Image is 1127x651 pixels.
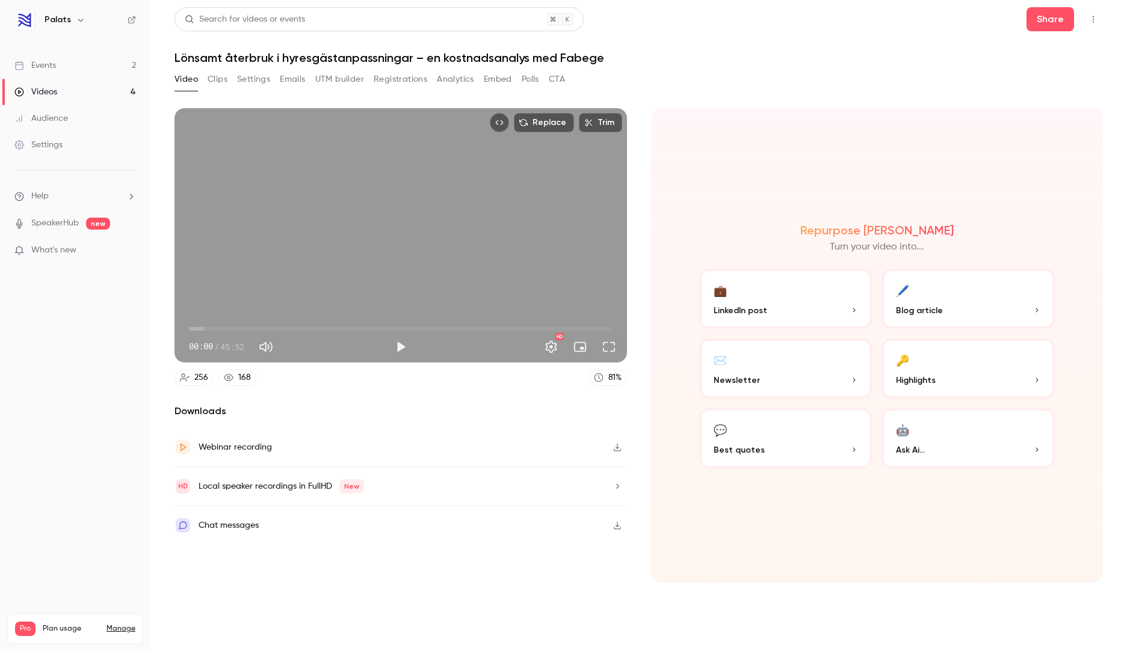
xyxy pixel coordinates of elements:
button: 💼LinkedIn post [699,269,872,329]
span: Pro [15,622,36,636]
span: New [339,479,364,494]
div: Audience [14,112,68,124]
img: Palats [15,10,34,29]
div: 🤖 [896,420,909,439]
span: Help [31,190,49,203]
button: Play [389,335,413,359]
div: ✉️ [714,350,727,369]
span: Highlights [896,374,936,387]
div: 00:00 [189,340,244,353]
button: ✉️Newsletter [699,338,872,399]
h2: Repurpose [PERSON_NAME] [800,223,954,237]
li: help-dropdown-opener [14,190,136,203]
a: SpeakerHub [31,217,79,230]
span: LinkedIn post [714,304,767,317]
div: 💼 [714,281,727,299]
span: What's new [31,244,76,257]
div: Videos [14,86,57,98]
div: 🖊️ [896,281,909,299]
button: UTM builder [315,70,364,89]
button: Embed video [490,113,509,132]
span: Blog article [896,304,943,317]
button: Top Bar Actions [1084,10,1103,29]
button: Video [174,70,198,89]
div: 81 % [608,371,622,384]
h1: Lönsamt återbruk i hyresgästanpassningar – en kostnadsanalys med Fabege [174,50,1103,65]
button: 🔑Highlights [882,338,1055,399]
div: Settings [14,139,63,151]
button: Settings [539,335,563,359]
h6: Palats [45,14,71,26]
button: Analytics [437,70,474,89]
h2: Downloads [174,404,627,418]
div: Webinar recording [199,440,272,454]
span: 45:52 [220,340,244,353]
span: / [214,340,219,353]
span: new [86,218,110,230]
button: Full screen [597,335,621,359]
p: Turn your video into... [830,240,924,254]
div: 256 [194,371,208,384]
div: 💬 [714,420,727,439]
iframe: Noticeable Trigger [122,245,136,256]
div: HD [555,333,564,340]
button: Embed [484,70,512,89]
button: 🤖Ask Ai... [882,408,1055,468]
button: Settings [237,70,270,89]
span: 00:00 [189,340,213,353]
div: Chat messages [199,518,259,533]
div: Search for videos or events [185,13,305,26]
div: Events [14,60,56,72]
div: 168 [238,371,251,384]
button: Trim [579,113,622,132]
div: Local speaker recordings in FullHD [199,479,364,494]
button: Replace [514,113,574,132]
div: 🔑 [896,350,909,369]
button: Registrations [374,70,427,89]
a: 81% [588,370,627,386]
button: Polls [522,70,539,89]
button: 🖊️Blog article [882,269,1055,329]
button: Share [1027,7,1074,31]
button: Turn on miniplayer [568,335,592,359]
a: 256 [174,370,214,386]
a: Manage [107,624,135,634]
span: Newsletter [714,374,760,387]
button: 💬Best quotes [699,408,872,468]
a: 168 [218,370,256,386]
span: Plan usage [43,624,99,634]
span: Best quotes [714,444,765,456]
span: Ask Ai... [896,444,925,456]
button: Clips [208,70,227,89]
button: Emails [280,70,305,89]
button: CTA [549,70,565,89]
button: Mute [254,335,278,359]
